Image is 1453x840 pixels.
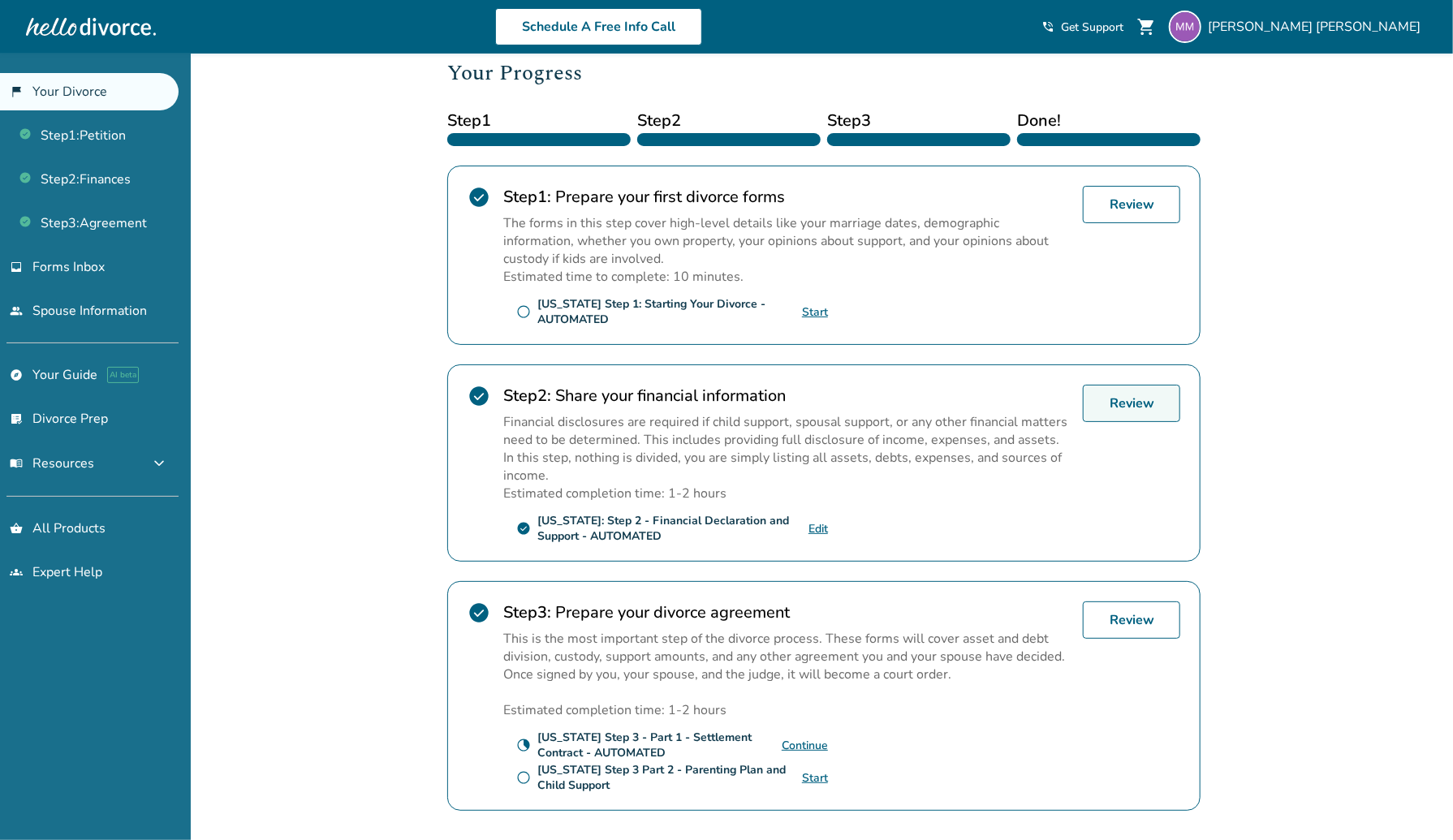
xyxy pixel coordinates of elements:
[516,738,531,752] span: clock_loader_40
[1208,18,1427,36] span: [PERSON_NAME] [PERSON_NAME]
[149,454,169,473] span: expand_more
[503,385,1070,407] h2: Share your financial information
[1136,17,1156,37] span: shopping_cart
[503,186,551,208] strong: Step 1 :
[537,513,808,544] div: [US_STATE]: Step 2 - Financial Declaration and Support - AUTOMATED
[1083,186,1180,223] a: Review
[10,522,23,535] span: shopping_basket
[782,738,828,753] a: Continue
[468,385,490,407] span: check_circle
[10,85,23,98] span: flag_2
[1083,601,1180,639] a: Review
[32,258,105,276] span: Forms Inbox
[10,454,94,472] span: Resources
[10,457,23,470] span: menu_book
[637,109,821,133] span: Step 2
[10,368,23,381] span: explore
[447,109,631,133] span: Step 1
[468,601,490,624] span: check_circle
[107,367,139,383] span: AI beta
[1041,20,1054,33] span: phone_in_talk
[537,730,782,760] div: [US_STATE] Step 3 - Part 1 - Settlement Contract - AUTOMATED
[10,261,23,274] span: inbox
[503,186,1070,208] h2: Prepare your first divorce forms
[503,601,551,623] strong: Step 3 :
[503,385,551,407] strong: Step 2 :
[503,683,1070,719] p: Estimated completion time: 1-2 hours
[1372,762,1453,840] iframe: Chat Widget
[10,304,23,317] span: people
[503,413,1070,449] p: Financial disclosures are required if child support, spousal support, or any other financial matt...
[503,268,1070,286] p: Estimated time to complete: 10 minutes.
[1083,385,1180,422] a: Review
[808,521,828,536] a: Edit
[503,449,1070,485] p: In this step, nothing is divided, you are simply listing all assets, debts, expenses, and sources...
[1041,19,1123,35] a: phone_in_talkGet Support
[468,186,490,209] span: check_circle
[10,566,23,579] span: groups
[503,485,1070,502] p: Estimated completion time: 1-2 hours
[495,8,702,45] a: Schedule A Free Info Call
[537,296,802,327] div: [US_STATE] Step 1: Starting Your Divorce - AUTOMATED
[1169,11,1201,43] img: matthew.marr19@gmail.com
[1017,109,1201,133] span: Done!
[503,601,1070,623] h2: Prepare your divorce agreement
[516,521,531,536] span: check_circle
[802,304,828,320] a: Start
[516,304,531,319] span: radio_button_unchecked
[1061,19,1123,35] span: Get Support
[503,630,1070,683] p: This is the most important step of the divorce process. These forms will cover asset and debt div...
[827,109,1011,133] span: Step 3
[537,762,802,793] div: [US_STATE] Step 3 Part 2 - Parenting Plan and Child Support
[516,770,531,785] span: radio_button_unchecked
[447,57,1201,89] h2: Your Progress
[802,770,828,786] a: Start
[10,412,23,425] span: list_alt_check
[503,214,1070,268] p: The forms in this step cover high-level details like your marriage dates, demographic information...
